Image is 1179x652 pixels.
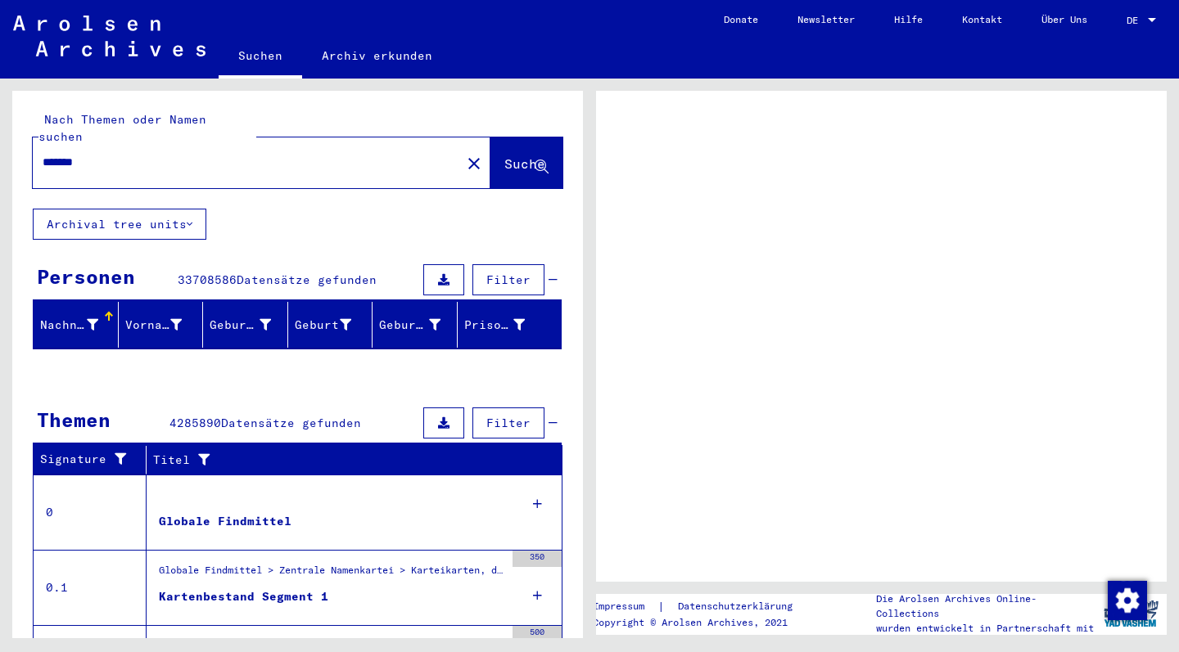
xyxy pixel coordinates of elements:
[593,615,812,630] p: Copyright © Arolsen Archives, 2021
[486,416,531,430] span: Filter
[295,312,373,338] div: Geburt‏
[159,563,504,586] div: Globale Findmittel > Zentrale Namenkartei > Karteikarten, die im Rahmen der sequentiellen Massend...
[504,155,545,172] span: Suche
[40,451,133,468] div: Signature
[288,302,373,348] mat-header-cell: Geburt‏
[159,588,328,605] div: Kartenbestand Segment 1
[125,312,203,338] div: Vorname
[37,262,135,291] div: Personen
[38,112,206,144] mat-label: Nach Themen oder Namen suchen
[237,272,377,287] span: Datensätze gefunden
[665,598,812,615] a: Datenschutzerklärung
[13,16,206,56] img: Arolsen_neg.svg
[203,302,288,348] mat-header-cell: Geburtsname
[876,591,1095,621] p: Die Arolsen Archives Online-Collections
[34,550,147,625] td: 0.1
[34,302,119,348] mat-header-cell: Nachname
[178,272,237,287] span: 33708586
[593,598,812,615] div: |
[153,452,530,469] div: Titel
[373,302,458,348] mat-header-cell: Geburtsdatum
[464,317,526,334] div: Prisoner #
[1100,593,1162,634] img: yv_logo.png
[159,513,291,530] div: Globale Findmittel
[379,317,440,334] div: Geburtsdatum
[153,447,546,473] div: Titel
[490,137,562,188] button: Suche
[34,474,147,550] td: 0
[513,551,562,567] div: 350
[125,317,183,334] div: Vorname
[33,209,206,240] button: Archival tree units
[379,312,461,338] div: Geburtsdatum
[221,416,361,430] span: Datensätze gefunden
[593,598,657,615] a: Impressum
[1108,581,1147,620] img: Zustimmung ändern
[458,302,562,348] mat-header-cell: Prisoner #
[219,36,302,79] a: Suchen
[472,264,544,295] button: Filter
[169,416,221,430] span: 4285890
[295,317,352,334] div: Geburt‏
[458,146,490,179] button: Clear
[1127,15,1145,26] span: DE
[37,405,111,434] div: Themen
[210,317,271,334] div: Geburtsname
[40,447,150,473] div: Signature
[486,272,531,287] span: Filter
[464,154,484,173] mat-icon: close
[1107,580,1146,619] div: Zustimmung ändern
[302,36,452,75] a: Archiv erkunden
[119,302,204,348] mat-header-cell: Vorname
[876,621,1095,636] p: wurden entwickelt in Partnerschaft mit
[210,312,291,338] div: Geburtsname
[513,626,562,642] div: 500
[464,312,546,338] div: Prisoner #
[40,312,119,338] div: Nachname
[40,317,98,334] div: Nachname
[472,407,544,438] button: Filter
